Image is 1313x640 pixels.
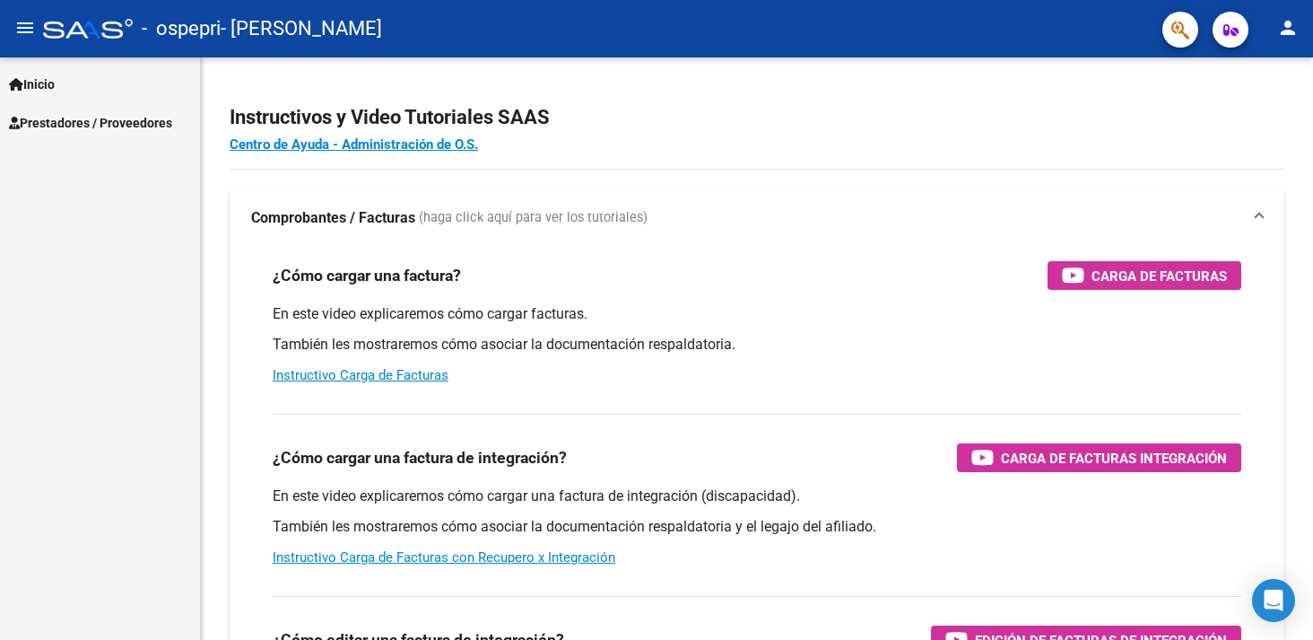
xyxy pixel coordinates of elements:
p: También les mostraremos cómo asociar la documentación respaldatoria. [273,335,1241,355]
span: - ospepri [142,9,221,48]
span: Carga de Facturas [1091,265,1227,287]
span: Inicio [9,75,55,94]
mat-expansion-panel-header: Comprobantes / Facturas (haga click aquí para ver los tutoriales) [230,189,1284,247]
h2: Instructivos y Video Tutoriales SAAS [230,101,1284,135]
div: Open Intercom Messenger [1252,579,1295,622]
a: Instructivo Carga de Facturas con Recupero x Integración [273,549,615,565]
a: Instructivo Carga de Facturas [273,367,448,383]
h3: ¿Cómo cargar una factura de integración? [273,445,567,470]
h3: ¿Cómo cargar una factura? [273,263,461,288]
span: Carga de Facturas Integración [1001,447,1227,469]
span: - [PERSON_NAME] [221,9,382,48]
p: También les mostraremos cómo asociar la documentación respaldatoria y el legajo del afiliado. [273,517,1241,537]
p: En este video explicaremos cómo cargar una factura de integración (discapacidad). [273,487,1241,506]
span: Prestadores / Proveedores [9,113,172,133]
span: (haga click aquí para ver los tutoriales) [419,208,648,228]
p: En este video explicaremos cómo cargar facturas. [273,304,1241,324]
mat-icon: person [1277,17,1299,39]
a: Centro de Ayuda - Administración de O.S. [230,136,478,153]
mat-icon: menu [14,17,36,39]
button: Carga de Facturas Integración [957,443,1241,472]
button: Carga de Facturas [1048,261,1241,290]
strong: Comprobantes / Facturas [251,208,415,228]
